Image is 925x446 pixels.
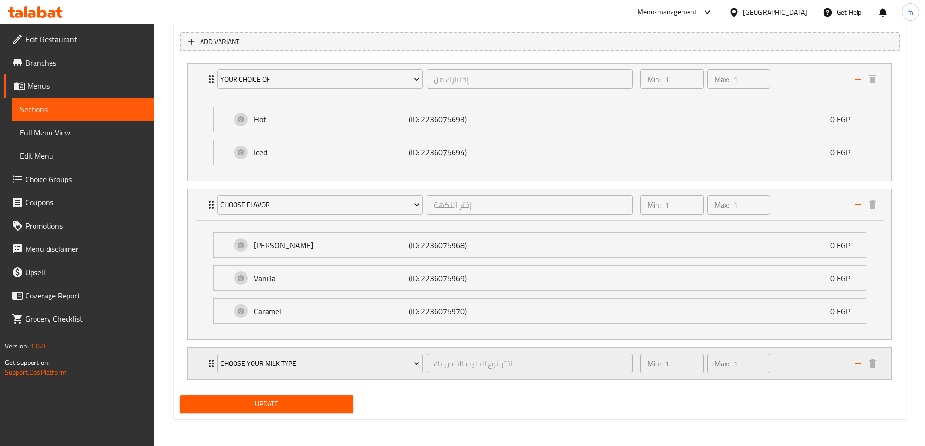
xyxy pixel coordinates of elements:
span: Branches [25,57,147,68]
div: Menu-management [638,6,697,18]
div: Expand [214,140,866,165]
p: Min: [647,358,661,369]
a: Coupons [4,191,154,214]
a: Full Menu View [12,121,154,144]
button: Add variant [180,32,900,52]
li: ExpandExpandExpandExpand [180,185,900,344]
span: Coupons [25,197,147,208]
p: 0 EGP [830,114,858,125]
button: delete [865,198,880,212]
button: delete [865,72,880,86]
p: Min: [647,73,661,85]
span: Coverage Report [25,290,147,301]
p: 0 EGP [830,147,858,158]
p: Max: [714,358,729,369]
span: Grocery Checklist [25,313,147,325]
p: Iced [254,147,409,158]
a: Branches [4,51,154,74]
button: add [851,72,865,86]
p: (ID: 2236075968) [409,239,512,251]
p: (ID: 2236075694) [409,147,512,158]
div: Expand [188,348,891,379]
span: Update [187,398,346,410]
a: Choice Groups [4,167,154,191]
span: Your Choice Of [220,73,420,85]
a: Sections [12,98,154,121]
p: Max: [714,199,729,211]
p: [PERSON_NAME] [254,239,409,251]
li: Expand [180,344,900,383]
p: 0 EGP [830,239,858,251]
button: Update [180,395,354,413]
button: add [851,198,865,212]
div: Expand [214,266,866,290]
a: Edit Restaurant [4,28,154,51]
span: Promotions [25,220,147,231]
span: Edit Restaurant [25,33,147,45]
a: Promotions [4,214,154,237]
p: 0 EGP [830,272,858,284]
span: Menu disclaimer [25,243,147,255]
p: (ID: 2236075969) [409,272,512,284]
a: Support.OpsPlatform [5,366,67,379]
button: Your Choice Of [217,69,423,89]
div: Expand [214,107,866,132]
div: Expand [214,233,866,257]
span: Choice Groups [25,173,147,185]
button: delete [865,356,880,371]
p: Max: [714,73,729,85]
div: Expand [188,189,891,220]
a: Coverage Report [4,284,154,307]
a: Edit Menu [12,144,154,167]
button: Choose Your Milk Type [217,354,423,373]
div: Expand [188,64,891,95]
span: Sections [20,103,147,115]
div: Expand [214,299,866,323]
span: Upsell [25,266,147,278]
span: Add variant [200,36,239,48]
span: Choose Flavor [220,199,420,211]
span: Get support on: [5,356,50,369]
p: Min: [647,199,661,211]
p: Caramel [254,305,409,317]
span: Edit Menu [20,150,147,162]
span: Version: [5,340,29,352]
a: Menu disclaimer [4,237,154,261]
p: (ID: 2236075693) [409,114,512,125]
button: add [851,356,865,371]
span: Full Menu View [20,127,147,138]
li: ExpandExpandExpand [180,59,900,185]
p: 0 EGP [830,305,858,317]
a: Upsell [4,261,154,284]
p: Vanilla [254,272,409,284]
span: Menus [27,80,147,92]
div: [GEOGRAPHIC_DATA] [743,7,807,17]
span: 1.0.0 [30,340,45,352]
a: Menus [4,74,154,98]
p: (ID: 2236075970) [409,305,512,317]
button: Choose Flavor [217,195,423,215]
span: Choose Your Milk Type [220,358,420,370]
a: Grocery Checklist [4,307,154,330]
span: m [908,7,913,17]
p: Hot [254,114,409,125]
